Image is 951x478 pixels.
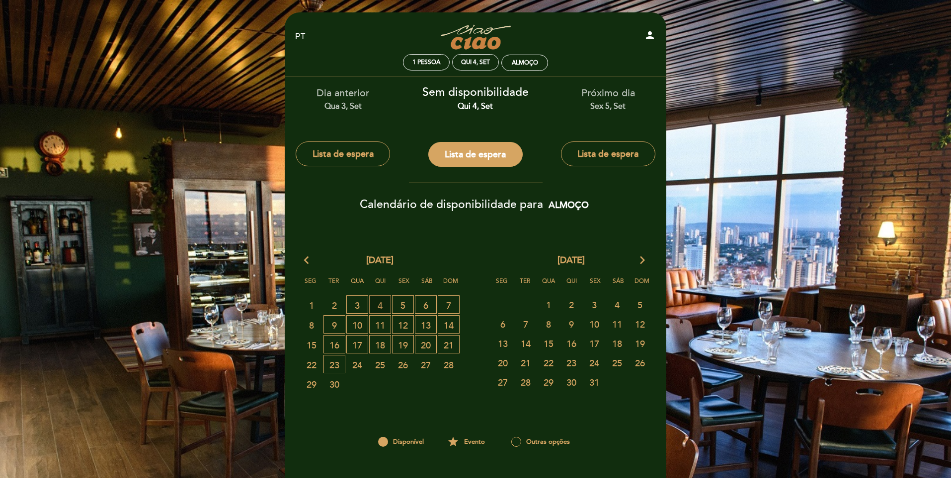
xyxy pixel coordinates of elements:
[515,353,537,372] span: 21
[324,276,344,294] span: Ter
[323,335,345,353] span: 16
[323,315,345,334] span: 9
[557,254,585,267] span: [DATE]
[515,276,535,294] span: Ter
[638,254,647,267] i: arrow_forward_ios
[304,254,313,267] i: arrow_back_ios
[583,334,605,352] span: 17
[606,334,628,352] span: 18
[392,315,414,334] span: 12
[629,334,651,352] span: 19
[644,29,656,45] button: person
[515,315,537,333] span: 7
[538,315,559,333] span: 8
[560,315,582,333] span: 9
[415,355,437,374] span: 27
[415,335,437,353] span: 20
[515,373,537,391] span: 28
[413,23,538,51] a: Ciao Ciao Cucina
[644,29,656,41] i: person
[461,59,490,66] div: Qui 4, set
[492,353,514,372] span: 20
[371,276,391,294] span: Qui
[585,276,605,294] span: Sex
[394,276,414,294] span: Sex
[583,373,605,391] span: 31
[415,295,437,314] span: 6
[606,315,628,333] span: 11
[366,254,394,267] span: [DATE]
[412,59,440,66] span: 1 pessoa
[369,295,391,314] span: 4
[447,433,459,450] i: star
[323,296,345,314] span: 2
[323,375,345,393] span: 30
[583,315,605,333] span: 10
[632,276,652,294] span: Dom
[438,433,494,450] div: Evento
[346,315,368,334] span: 10
[346,295,368,314] span: 3
[417,101,535,112] div: Qui 4, set
[369,335,391,353] span: 18
[417,276,437,294] span: Sáb
[301,336,322,354] span: 15
[301,375,322,393] span: 29
[538,334,559,352] span: 15
[629,315,651,333] span: 12
[492,276,512,294] span: Seg
[560,353,582,372] span: 23
[539,276,558,294] span: Qua
[609,276,629,294] span: Sáb
[392,355,414,374] span: 26
[301,316,322,334] span: 8
[561,141,655,166] button: Lista de espera
[560,373,582,391] span: 30
[369,355,391,374] span: 25
[438,335,460,353] span: 21
[422,85,529,99] span: Sem disponibilidade
[606,353,628,372] span: 25
[606,295,628,314] span: 4
[392,335,414,353] span: 19
[492,334,514,352] span: 13
[301,355,322,374] span: 22
[438,295,460,314] span: 7
[629,295,651,314] span: 5
[301,276,320,294] span: Seg
[364,433,438,450] div: Disponível
[284,101,402,112] div: Qua 3, set
[428,142,523,167] button: Lista de espera
[515,334,537,352] span: 14
[323,355,345,373] span: 23
[562,276,582,294] span: Qui
[538,353,559,372] span: 22
[346,335,368,353] span: 17
[441,276,461,294] span: Dom
[360,198,543,211] span: Calendário de disponibilidade para
[560,334,582,352] span: 16
[494,433,587,450] div: Outras opções
[560,295,582,314] span: 2
[538,373,559,391] span: 29
[347,276,367,294] span: Qua
[583,295,605,314] span: 3
[629,353,651,372] span: 26
[538,295,559,314] span: 1
[549,101,667,112] div: Sex 5, set
[549,86,667,112] div: Próximo dia
[438,315,460,334] span: 14
[512,59,538,67] div: Almoço
[284,86,402,112] div: Dia anterior
[392,295,414,314] span: 5
[301,296,322,314] span: 1
[492,373,514,391] span: 27
[492,315,514,333] span: 6
[346,355,368,374] span: 24
[415,315,437,334] span: 13
[296,141,390,166] button: Lista de espera
[583,353,605,372] span: 24
[438,355,460,374] span: 28
[369,315,391,334] span: 11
